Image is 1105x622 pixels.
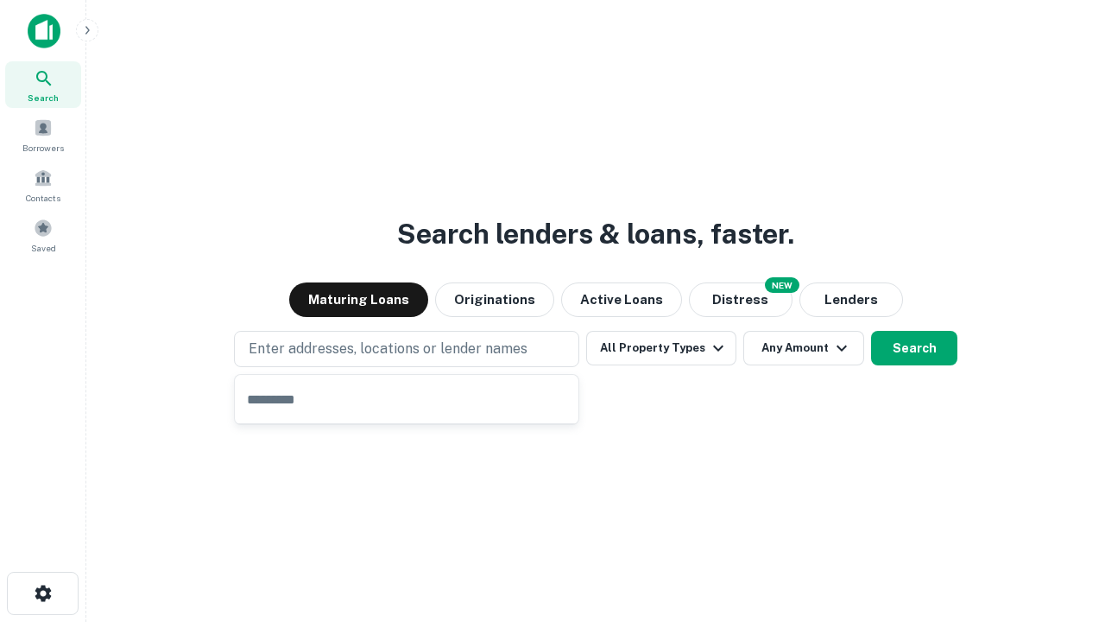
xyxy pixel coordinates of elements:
button: All Property Types [586,331,736,365]
iframe: Chat Widget [1019,484,1105,567]
button: Search [871,331,957,365]
p: Enter addresses, locations or lender names [249,339,527,359]
img: capitalize-icon.png [28,14,60,48]
button: Active Loans [561,282,682,317]
span: Borrowers [22,141,64,155]
span: Search [28,91,59,105]
button: Enter addresses, locations or lender names [234,331,579,367]
a: Borrowers [5,111,81,158]
div: NEW [765,277,799,293]
button: Any Amount [743,331,864,365]
a: Saved [5,212,81,258]
button: Search distressed loans with lien and other non-mortgage details. [689,282,792,317]
button: Lenders [799,282,903,317]
button: Maturing Loans [289,282,428,317]
a: Search [5,61,81,108]
span: Saved [31,241,56,255]
a: Contacts [5,162,81,208]
h3: Search lenders & loans, faster. [397,213,794,255]
button: Originations [435,282,554,317]
span: Contacts [26,191,60,205]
